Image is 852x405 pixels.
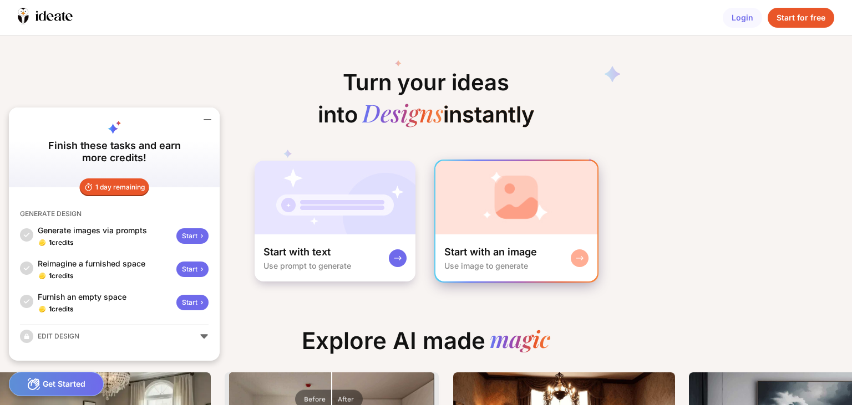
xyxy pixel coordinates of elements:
[49,305,73,314] div: credits
[176,295,209,310] div: Start
[768,8,834,28] div: Start for free
[49,305,52,313] span: 1
[38,225,172,236] div: Generate images via prompts
[490,327,550,355] div: magic
[176,228,209,244] div: Start
[38,258,172,269] div: Reimagine a furnished space
[38,291,172,303] div: Furnish an empty space
[80,178,149,196] div: 1 day remaining
[263,245,331,259] div: Start with text
[20,209,82,218] div: GENERATE DESIGN
[293,327,559,363] div: Explore AI made
[255,161,415,234] img: startWithTextCardBg.jpg
[723,8,762,28] div: Login
[49,238,73,247] div: credits
[49,271,73,280] div: credits
[444,245,537,259] div: Start with an image
[49,271,52,280] span: 1
[444,261,528,270] div: Use image to generate
[40,140,188,164] div: Finish these tasks and earn more credits!
[435,161,597,234] img: startWithImageCardBg.jpg
[9,372,104,396] div: Get Started
[263,261,351,270] div: Use prompt to generate
[176,262,209,277] div: Start
[49,238,52,247] span: 1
